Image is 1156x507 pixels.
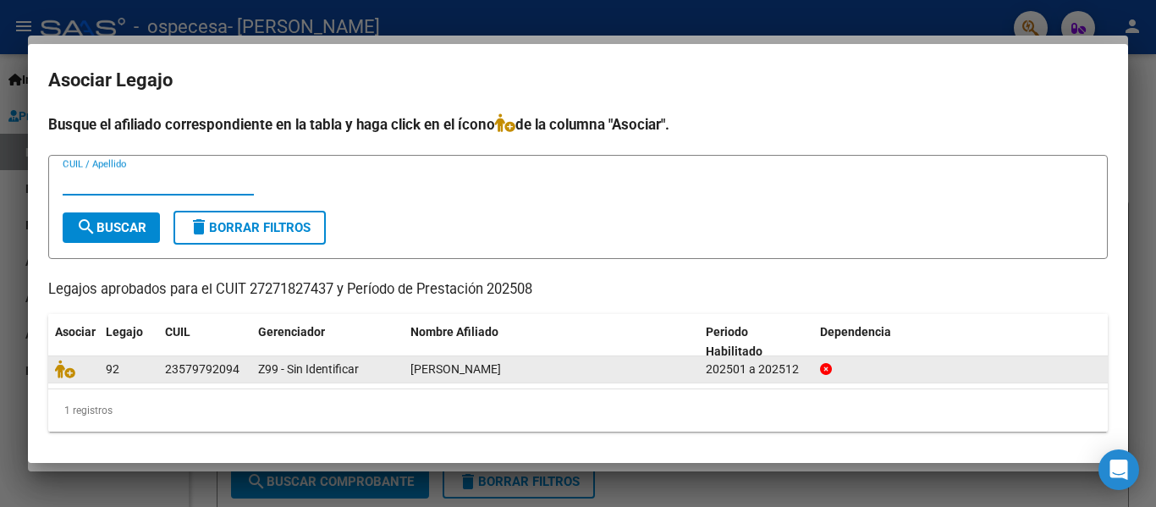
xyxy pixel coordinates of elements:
datatable-header-cell: Dependencia [813,314,1109,370]
h2: Asociar Legajo [48,64,1108,96]
span: Borrar Filtros [189,220,311,235]
span: 92 [106,362,119,376]
datatable-header-cell: Gerenciador [251,314,404,370]
datatable-header-cell: CUIL [158,314,251,370]
datatable-header-cell: Asociar [48,314,99,370]
button: Borrar Filtros [173,211,326,245]
div: 1 registros [48,389,1108,432]
div: Open Intercom Messenger [1098,449,1139,490]
datatable-header-cell: Periodo Habilitado [699,314,813,370]
div: 202501 a 202512 [706,360,806,379]
span: Asociar [55,325,96,339]
datatable-header-cell: Nombre Afiliado [404,314,699,370]
span: Legajo [106,325,143,339]
mat-icon: search [76,217,96,237]
h4: Busque el afiliado correspondiente en la tabla y haga click en el ícono de la columna "Asociar". [48,113,1108,135]
div: 23579792094 [165,360,239,379]
span: Periodo Habilitado [706,325,762,358]
span: CUIL [165,325,190,339]
span: Z99 - Sin Identificar [258,362,359,376]
button: Buscar [63,212,160,243]
span: Dependencia [820,325,891,339]
mat-icon: delete [189,217,209,237]
span: Buscar [76,220,146,235]
datatable-header-cell: Legajo [99,314,158,370]
span: Gerenciador [258,325,325,339]
span: Nombre Afiliado [410,325,498,339]
span: ZUCCHI GIANNA MALENA [410,362,501,376]
p: Legajos aprobados para el CUIT 27271827437 y Período de Prestación 202508 [48,279,1108,300]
